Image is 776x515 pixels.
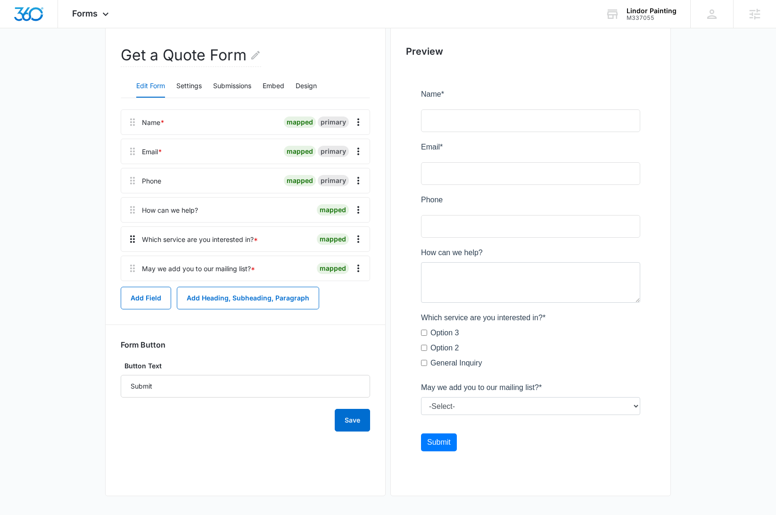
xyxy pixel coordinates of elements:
[284,146,316,157] div: mapped
[318,116,349,128] div: primary
[142,264,255,274] div: May we add you to our mailing list?
[121,287,171,309] button: Add Field
[627,15,677,21] div: account id
[9,254,38,265] label: Option 2
[213,75,251,98] button: Submissions
[351,232,366,247] button: Overflow Menu
[351,115,366,130] button: Overflow Menu
[284,116,316,128] div: mapped
[627,7,677,15] div: account name
[176,75,202,98] button: Settings
[250,44,261,66] button: Edit Form Name
[351,144,366,159] button: Overflow Menu
[121,361,370,371] label: Button Text
[351,261,366,276] button: Overflow Menu
[121,44,261,67] h2: Get a Quote Form
[317,233,349,245] div: mapped
[317,204,349,216] div: mapped
[142,176,161,186] div: Phone
[142,147,162,157] div: Email
[142,117,165,127] div: Name
[142,205,198,215] div: How can we help?
[318,146,349,157] div: primary
[296,75,317,98] button: Design
[72,8,98,18] span: Forms
[284,175,316,186] div: mapped
[177,287,319,309] button: Add Heading, Subheading, Paragraph
[351,173,366,188] button: Overflow Menu
[6,349,30,357] span: Submit
[142,234,258,244] div: Which service are you interested in?
[335,409,370,432] button: Save
[9,239,38,250] label: Option 3
[406,44,655,58] h2: Preview
[351,202,366,217] button: Overflow Menu
[136,75,165,98] button: Edit Form
[9,269,61,280] label: General Inquiry
[317,263,349,274] div: mapped
[318,175,349,186] div: primary
[121,340,165,349] h3: Form Button
[263,75,284,98] button: Embed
